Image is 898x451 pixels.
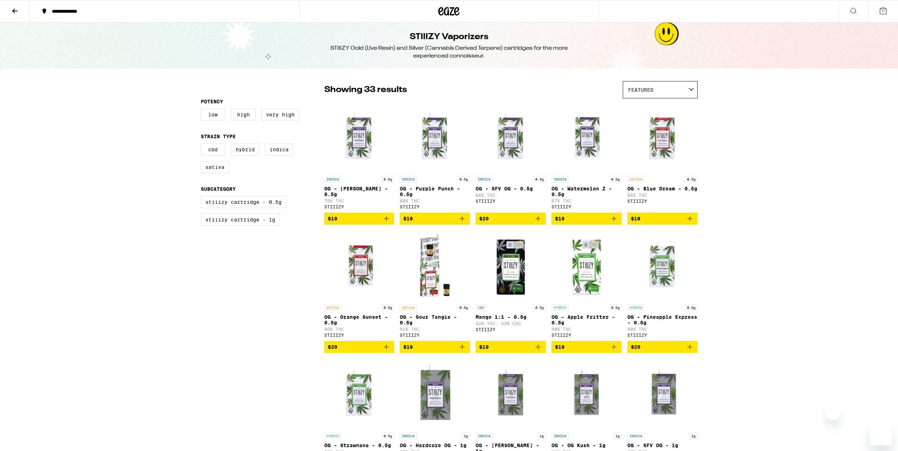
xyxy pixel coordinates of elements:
p: 42% THC: 43% CBD [476,321,546,326]
div: STIIIZY [476,199,546,203]
button: Add to bag [400,213,470,225]
a: Open page for OG - Orange Sunset - 0.5g from STIIIZY [324,230,394,341]
img: STIIIZY - OG - Pineapple Express - 0.5g [627,230,698,301]
p: 0.5g [609,176,622,182]
button: Add to bag [324,213,394,225]
p: OG - OG Kush - 1g [552,443,622,448]
p: OG - Apple Fritter - 0.5g [552,314,622,325]
span: $19 [403,344,413,350]
span: $18 [631,216,640,221]
p: 87% THC [552,199,622,203]
p: 86% THC [476,193,546,197]
a: Open page for OG - King Louis XIII - 0.5g from STIIIZY [324,102,394,213]
img: STIIIZY - OG - Watermelon Z - 0.5g [552,102,622,172]
span: $20 [479,216,489,221]
label: STIIIZY Cartridge - 0.5g [201,196,286,208]
p: 0.5g [457,176,470,182]
p: 86% THC [324,327,394,331]
p: 88% THC [400,199,470,203]
div: STIIIZY [400,205,470,209]
p: OG - Sour Tangie - 0.5g [400,314,470,325]
p: Showing 33 results [324,84,407,96]
p: 76% THC [324,199,394,203]
p: HYBRID [627,304,644,311]
label: Sativa [201,161,229,173]
iframe: Close message [826,406,840,420]
p: CBD [476,304,486,311]
p: INDICA [400,433,417,439]
a: Open page for OG - Blue Dream - 0.5g from STIIIZY [627,102,698,213]
legend: Potency [201,99,223,104]
div: STIIIZY [552,205,622,209]
p: OG - SFV OG - 0.5g [476,186,546,191]
p: OG - [PERSON_NAME] - 0.5g [324,186,394,197]
div: STIIIZY [476,327,546,332]
img: STIIIZY - OG - Strawnana - 0.5g [324,359,394,429]
div: STIIIZY [324,205,394,209]
label: Very High [261,109,299,121]
button: Add to bag [627,341,698,353]
img: STIIIZY - OG - Blue Dream - 0.5g [627,102,698,172]
label: Hybrid [231,144,259,156]
p: OG - Hardcore OG - 1g [400,443,470,448]
p: INDICA [324,176,341,182]
p: OG - Orange Sunset - 0.5g [324,314,394,325]
img: STIIIZY - OG - Apple Fritter - 0.5g [552,230,622,301]
span: $19 [555,216,565,221]
div: STIIIZY [552,333,622,337]
label: Low [201,109,225,121]
span: Featured [628,87,653,93]
img: STIIIZY - OG - OG Kush - 1g [552,359,622,429]
p: OG - SFV OG - 1g [627,443,698,448]
img: STIIIZY - OG - SFV OG - 0.5g [476,102,546,172]
img: STIIIZY - OG - Sour Tangie - 0.5g [400,230,470,301]
div: STIIIZY [324,333,394,337]
a: Open page for OG - Apple Fritter - 0.5g from STIIIZY [552,230,622,341]
button: Add to bag [627,213,698,225]
img: STIIIZY - OG - Orange Sunset - 0.5g [324,230,394,301]
p: 90% THC [627,327,698,331]
p: 0.5g [609,304,622,311]
p: HYBRID [552,304,568,311]
p: INDICA [552,433,568,439]
button: Add to bag [324,341,394,353]
a: Open page for OG - Sour Tangie - 0.5g from STIIIZY [400,230,470,341]
img: STIIIZY - OG - Purple Punch - 0.5g [400,102,470,172]
label: Indica [265,144,293,156]
p: 0.5g [381,176,394,182]
div: STIIIZY [627,333,698,337]
a: Open page for OG - SFV OG - 0.5g from STIIIZY [476,102,546,213]
p: SATIVA [324,304,341,311]
legend: Subcategory [201,186,236,192]
img: STIIIZY - OG - King Louis XIII - 1g [476,359,546,429]
p: Mango 1:1 - 0.5g [476,314,546,320]
p: 91% THC [400,327,470,331]
button: Add to bag [476,341,546,353]
a: Open page for OG - Purple Punch - 0.5g from STIIIZY [400,102,470,213]
img: STIIIZY - OG - SFV OG - 1g [627,359,698,429]
p: INDICA [476,433,493,439]
span: $19 [555,344,565,350]
p: 0.5g [381,433,394,439]
p: INDICA [627,433,644,439]
p: INDICA [476,176,493,182]
p: 1g [689,433,698,439]
button: Add to bag [552,213,622,225]
span: $19 [479,344,489,350]
button: Add to bag [552,341,622,353]
p: 1g [462,433,470,439]
button: Add to bag [476,213,546,225]
div: STIIIZY [400,333,470,337]
p: 0.5g [381,304,394,311]
label: High [231,109,256,121]
p: SATIVA [627,176,644,182]
span: $19 [403,216,413,221]
div: STIIIZY [627,199,698,203]
span: $20 [631,344,640,350]
button: Add to bag [400,341,470,353]
p: INDICA [400,176,417,182]
img: STIIIZY - OG - Hardcore OG - 1g [400,359,470,429]
p: OG - Strawnana - 0.5g [324,443,394,448]
p: HYBRID [324,433,341,439]
iframe: Button to launch messaging window [870,423,892,445]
